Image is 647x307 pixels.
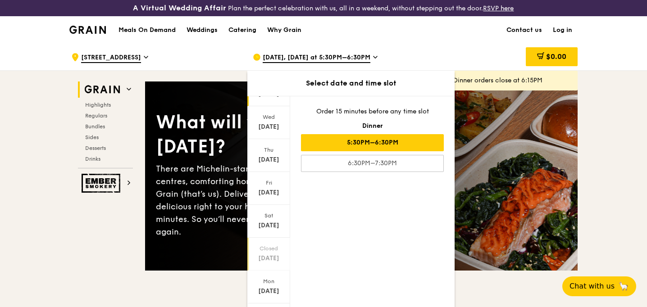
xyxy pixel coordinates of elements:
[453,76,570,85] div: Dinner orders close at 6:15PM
[267,17,301,44] div: Why Grain
[483,5,514,12] a: RSVP here
[501,17,547,44] a: Contact us
[228,17,256,44] div: Catering
[301,107,444,116] div: Order 15 minutes before any time slot
[156,110,361,159] div: What will you eat [DATE]?
[262,17,307,44] a: Why Grain
[82,81,123,98] img: Grain web logo
[69,16,106,43] a: GrainGrain
[108,4,539,13] div: Plan the perfect celebration with us, all in a weekend, without stepping out the door.
[82,174,123,193] img: Ember Smokery web logo
[69,26,106,34] img: Grain
[85,145,106,151] span: Desserts
[249,146,289,153] div: Thu
[249,287,289,296] div: [DATE]
[249,221,289,230] div: [DATE]
[249,245,289,252] div: Closed
[181,17,223,44] a: Weddings
[85,134,99,140] span: Sides
[301,122,444,131] div: Dinner
[85,123,105,130] span: Bundles
[249,113,289,121] div: Wed
[249,254,289,263] div: [DATE]
[85,156,100,162] span: Drinks
[249,122,289,131] div: [DATE]
[133,4,226,13] h3: A Virtual Wedding Affair
[223,17,262,44] a: Catering
[570,281,615,292] span: Chat with us
[301,134,444,151] div: 5:30PM–6:30PM
[85,113,107,119] span: Regulars
[85,102,111,108] span: Highlights
[118,26,176,35] h1: Meals On Demand
[247,78,455,89] div: Select date and time slot
[249,155,289,164] div: [DATE]
[249,188,289,197] div: [DATE]
[249,179,289,186] div: Fri
[618,281,629,292] span: 🦙
[187,17,218,44] div: Weddings
[546,52,566,61] span: $0.00
[81,53,141,63] span: [STREET_ADDRESS]
[249,278,289,285] div: Mon
[249,212,289,219] div: Sat
[263,53,370,63] span: [DATE], [DATE] at 5:30PM–6:30PM
[547,17,578,44] a: Log in
[156,163,361,238] div: There are Michelin-star restaurants, hawker centres, comforting home-cooked classics… and Grain (...
[562,276,636,296] button: Chat with us🦙
[301,155,444,172] div: 6:30PM–7:30PM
